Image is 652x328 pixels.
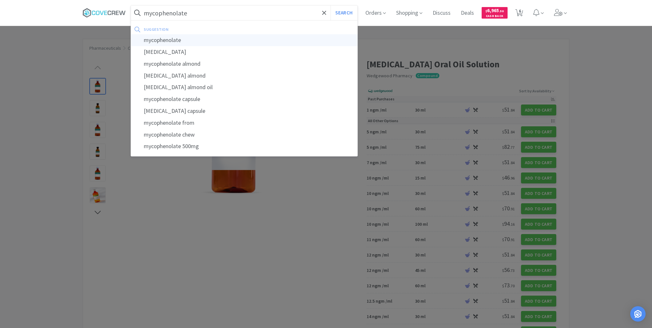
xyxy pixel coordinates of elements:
a: $6,965.50Cash Back [482,4,508,21]
div: mycophenolate chew [131,129,357,141]
div: mycophenolate almond [131,58,357,70]
a: Deals [458,10,477,16]
a: 6 [513,11,526,17]
a: Discuss [430,10,453,16]
div: mycophenolate [131,34,357,46]
div: [MEDICAL_DATA] almond oil [131,81,357,93]
div: [MEDICAL_DATA] capsule [131,105,357,117]
div: mycophenolate capsule [131,93,357,105]
span: . 50 [499,9,504,13]
span: Cash Back [485,14,504,19]
input: Search by item, sku, manufacturer, ingredient, size... [131,5,357,20]
div: [MEDICAL_DATA] [131,46,357,58]
div: Open Intercom Messenger [630,306,646,322]
div: [MEDICAL_DATA] almond [131,70,357,82]
button: Search [330,5,357,20]
div: mycophenolate 500mg [131,140,357,152]
span: $ [485,9,487,13]
div: mycophenolate from [131,117,357,129]
div: suggestion [144,24,261,34]
span: 6,965 [485,7,504,13]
